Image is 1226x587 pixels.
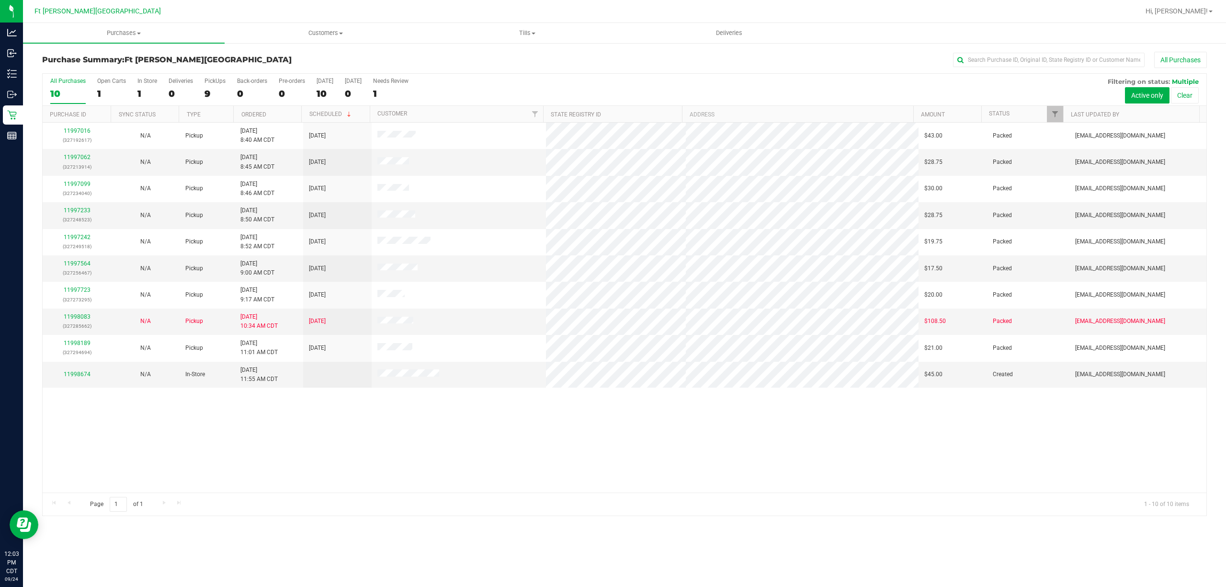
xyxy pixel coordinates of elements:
[240,153,274,171] span: [DATE] 8:45 AM CDT
[185,264,203,273] span: Pickup
[240,366,278,384] span: [DATE] 11:55 AM CDT
[185,158,203,167] span: Pickup
[993,237,1012,246] span: Packed
[48,348,105,357] p: (327294694)
[48,162,105,172] p: (327213914)
[309,264,326,273] span: [DATE]
[1071,111,1119,118] a: Last Updated By
[137,88,157,99] div: 1
[140,370,151,379] button: N/A
[426,23,628,43] a: Tills
[345,78,362,84] div: [DATE]
[1075,290,1165,299] span: [EMAIL_ADDRESS][DOMAIN_NAME]
[140,159,151,165] span: Not Applicable
[317,88,333,99] div: 10
[237,88,267,99] div: 0
[237,78,267,84] div: Back-orders
[345,88,362,99] div: 0
[924,264,942,273] span: $17.50
[187,111,201,118] a: Type
[373,78,409,84] div: Needs Review
[64,154,91,161] a: 11997062
[82,497,151,512] span: Page of 1
[240,127,274,145] span: [DATE] 8:40 AM CDT
[50,111,86,118] a: Purchase ID
[1047,106,1063,122] a: Filter
[309,317,326,326] span: [DATE]
[1154,52,1207,68] button: All Purchases
[23,23,225,43] a: Purchases
[48,215,105,224] p: (327248523)
[125,55,292,64] span: Ft [PERSON_NAME][GEOGRAPHIC_DATA]
[628,23,830,43] a: Deliveries
[924,158,942,167] span: $28.75
[7,131,17,140] inline-svg: Reports
[64,287,91,293] a: 11997723
[993,290,1012,299] span: Packed
[140,290,151,299] button: N/A
[185,184,203,193] span: Pickup
[309,344,326,353] span: [DATE]
[225,23,426,43] a: Customers
[185,370,205,379] span: In-Store
[993,264,1012,273] span: Packed
[427,29,627,37] span: Tills
[924,317,946,326] span: $108.50
[204,78,226,84] div: PickUps
[64,181,91,187] a: 11997099
[7,90,17,99] inline-svg: Outbound
[140,185,151,192] span: Not Applicable
[64,260,91,267] a: 11997564
[1075,370,1165,379] span: [EMAIL_ADDRESS][DOMAIN_NAME]
[140,291,151,298] span: Not Applicable
[993,211,1012,220] span: Packed
[169,88,193,99] div: 0
[240,180,274,198] span: [DATE] 8:46 AM CDT
[7,28,17,37] inline-svg: Analytics
[377,110,407,117] a: Customer
[50,88,86,99] div: 10
[993,317,1012,326] span: Packed
[924,290,942,299] span: $20.00
[4,550,19,575] p: 12:03 PM CDT
[240,259,274,277] span: [DATE] 9:00 AM CDT
[317,78,333,84] div: [DATE]
[140,345,151,351] span: Not Applicable
[48,136,105,145] p: (327192617)
[97,78,126,84] div: Open Carts
[240,339,278,357] span: [DATE] 11:01 AM CDT
[4,575,19,583] p: 09/24
[241,111,266,118] a: Ordered
[110,497,127,512] input: 1
[1146,7,1208,15] span: Hi, [PERSON_NAME]!
[204,88,226,99] div: 9
[140,184,151,193] button: N/A
[1075,131,1165,140] span: [EMAIL_ADDRESS][DOMAIN_NAME]
[309,211,326,220] span: [DATE]
[185,131,203,140] span: Pickup
[48,295,105,304] p: (327273295)
[1075,264,1165,273] span: [EMAIL_ADDRESS][DOMAIN_NAME]
[7,48,17,58] inline-svg: Inbound
[993,131,1012,140] span: Packed
[1075,237,1165,246] span: [EMAIL_ADDRESS][DOMAIN_NAME]
[10,510,38,539] iframe: Resource center
[309,158,326,167] span: [DATE]
[1075,158,1165,167] span: [EMAIL_ADDRESS][DOMAIN_NAME]
[64,127,91,134] a: 11997016
[64,234,91,241] a: 11997242
[1136,497,1197,511] span: 1 - 10 of 10 items
[240,312,278,331] span: [DATE] 10:34 AM CDT
[185,237,203,246] span: Pickup
[924,370,942,379] span: $45.00
[1172,78,1199,85] span: Multiple
[309,111,353,117] a: Scheduled
[225,29,426,37] span: Customers
[48,322,105,331] p: (327285662)
[48,268,105,277] p: (327256467)
[42,56,431,64] h3: Purchase Summary:
[989,110,1010,117] a: Status
[240,286,274,304] span: [DATE] 9:17 AM CDT
[924,184,942,193] span: $30.00
[97,88,126,99] div: 1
